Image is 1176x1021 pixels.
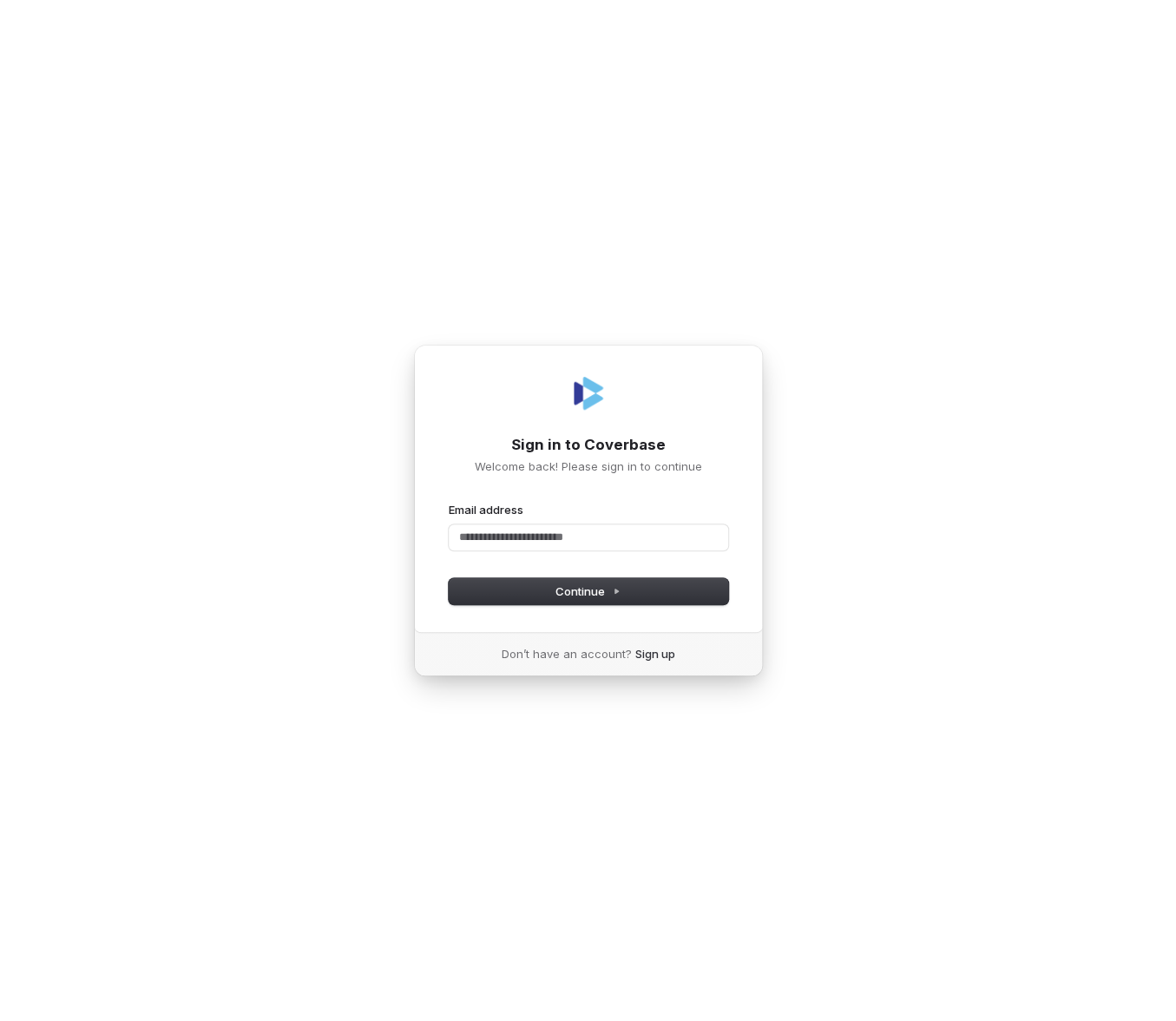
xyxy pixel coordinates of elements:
[449,502,523,517] label: Email address
[502,646,632,662] span: Don’t have an account?
[449,435,728,456] h1: Sign in to Coverbase
[635,646,675,662] a: Sign up
[568,372,609,414] img: Coverbase
[449,578,728,604] button: Continue
[449,458,728,474] p: Welcome back! Please sign in to continue
[555,583,621,599] span: Continue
